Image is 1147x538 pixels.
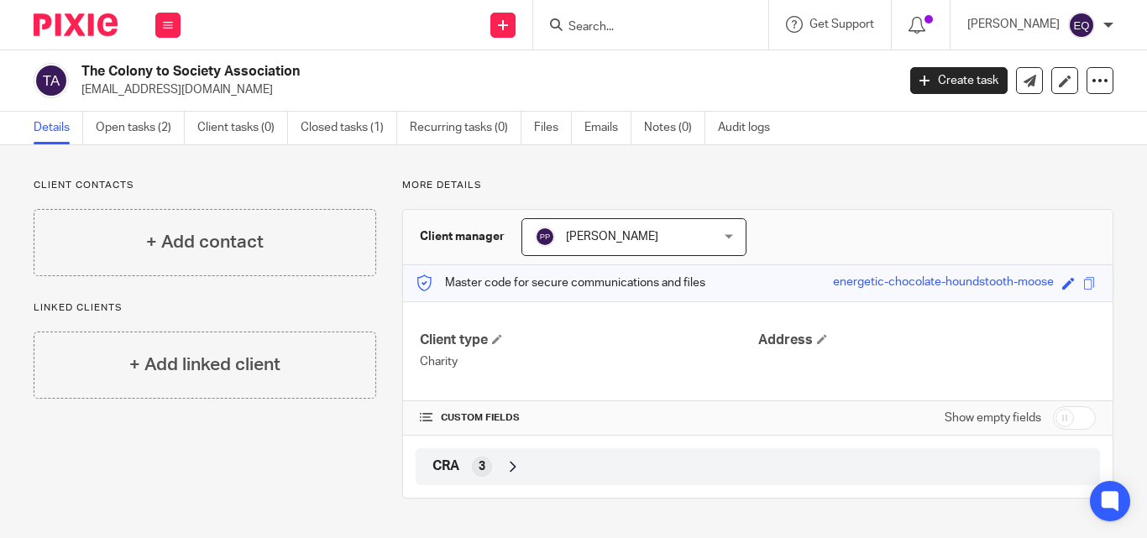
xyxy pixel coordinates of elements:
h3: Client manager [420,228,505,245]
h4: Client type [420,332,757,349]
a: Files [534,112,572,144]
h4: + Add contact [146,229,264,255]
span: Get Support [809,18,874,30]
a: Audit logs [718,112,783,144]
p: Linked clients [34,301,376,315]
a: Details [34,112,83,144]
p: More details [402,179,1113,192]
a: Notes (0) [644,112,705,144]
h4: + Add linked client [129,352,280,378]
span: 3 [479,458,485,475]
img: svg%3E [34,63,69,98]
a: Emails [584,112,631,144]
h4: CUSTOM FIELDS [420,411,757,425]
p: Client contacts [34,179,376,192]
p: [PERSON_NAME] [967,16,1060,33]
h4: Address [758,332,1096,349]
label: Show empty fields [945,410,1041,426]
a: Client tasks (0) [197,112,288,144]
a: Recurring tasks (0) [410,112,521,144]
p: Charity [420,353,757,370]
div: energetic-chocolate-houndstooth-moose [833,274,1054,293]
img: svg%3E [1068,12,1095,39]
input: Search [567,20,718,35]
img: svg%3E [535,227,555,247]
a: Create task [910,67,1008,94]
a: Open tasks (2) [96,112,185,144]
span: CRA [432,457,459,475]
h2: The Colony to Society Association [81,63,725,81]
img: Pixie [34,13,118,36]
a: Closed tasks (1) [301,112,397,144]
p: [EMAIL_ADDRESS][DOMAIN_NAME] [81,81,885,98]
span: [PERSON_NAME] [566,231,658,243]
p: Master code for secure communications and files [416,274,705,291]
